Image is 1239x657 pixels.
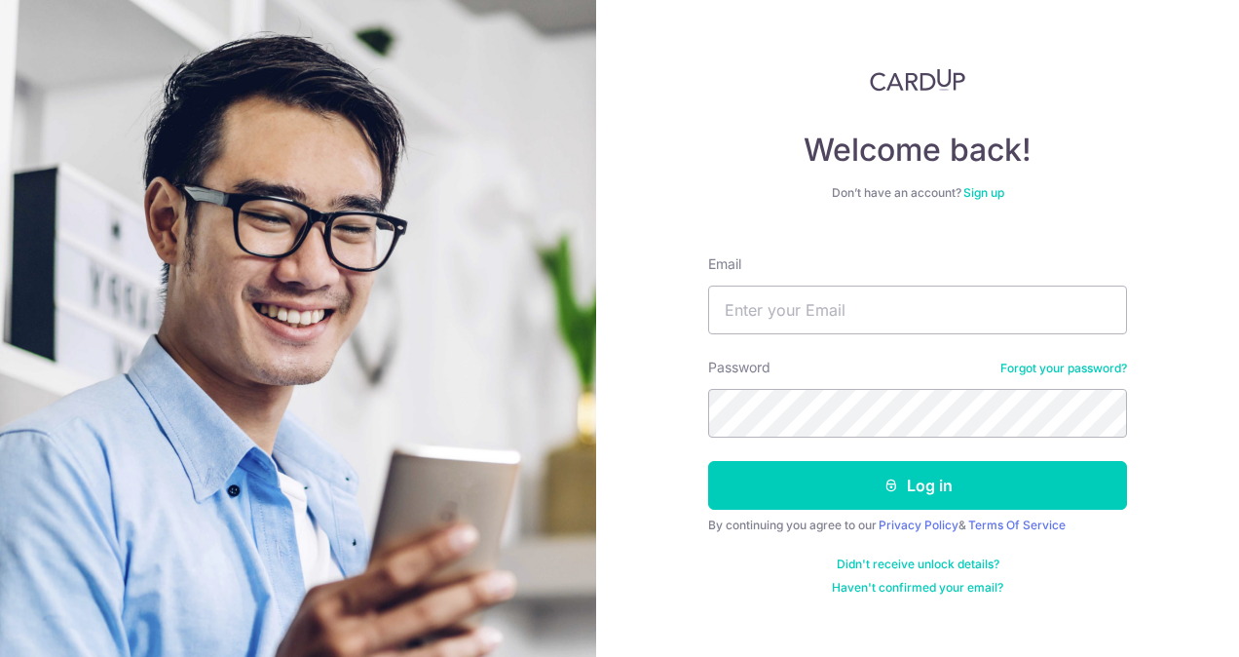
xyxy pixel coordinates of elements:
[837,557,999,572] a: Didn't receive unlock details?
[708,286,1127,334] input: Enter your Email
[1000,361,1127,376] a: Forgot your password?
[708,254,741,274] label: Email
[870,68,965,92] img: CardUp Logo
[708,358,770,377] label: Password
[832,580,1003,596] a: Haven't confirmed your email?
[708,185,1127,201] div: Don’t have an account?
[963,185,1004,200] a: Sign up
[708,131,1127,170] h4: Welcome back!
[708,461,1127,510] button: Log in
[879,518,958,532] a: Privacy Policy
[968,518,1066,532] a: Terms Of Service
[708,518,1127,533] div: By continuing you agree to our &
